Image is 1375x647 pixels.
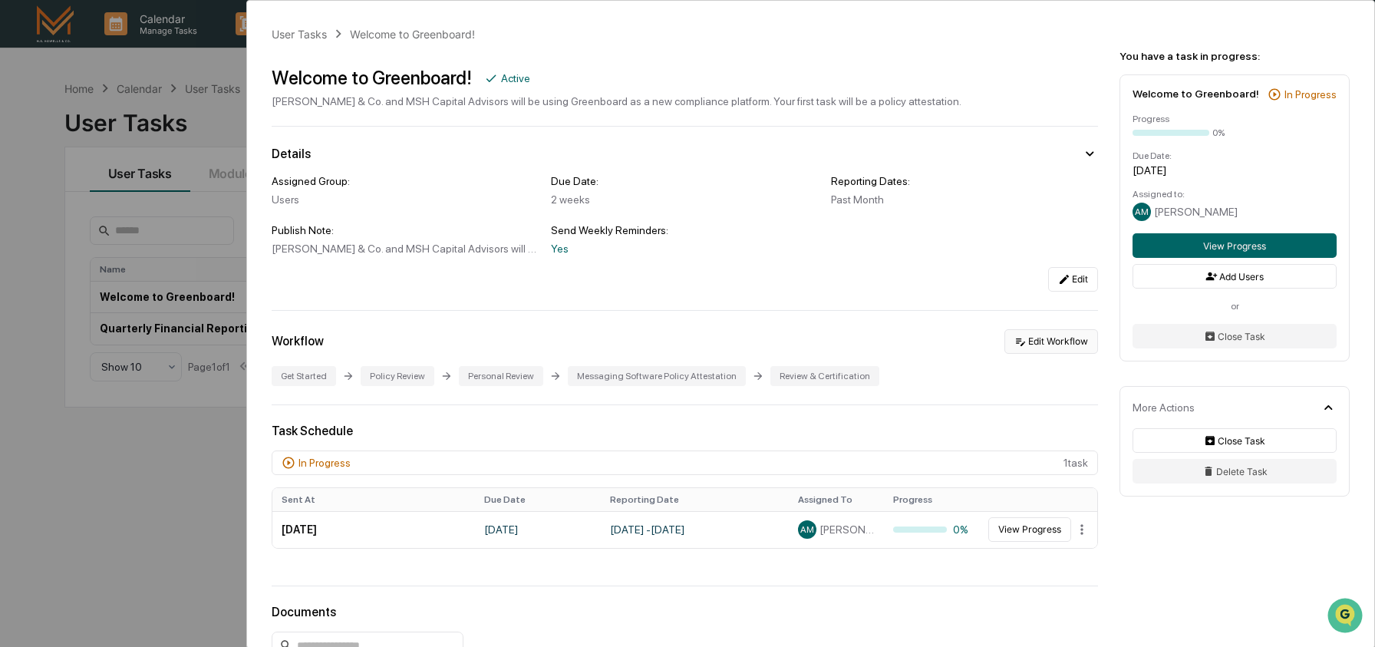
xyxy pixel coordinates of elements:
[15,224,28,236] div: 🔎
[1135,206,1149,217] span: AM
[1133,401,1195,414] div: More Actions
[272,511,475,548] td: [DATE]
[475,488,601,511] th: Due Date
[108,259,186,272] a: Powered byPylon
[1133,114,1337,124] div: Progress
[361,366,434,386] div: Policy Review
[272,334,324,348] div: Workflow
[272,605,1098,619] div: Documents
[298,457,351,469] div: In Progress
[800,524,814,535] span: AM
[1154,206,1238,218] span: [PERSON_NAME]
[52,117,252,133] div: Start new chat
[551,193,818,206] div: 2 weeks
[272,451,1098,475] div: 1 task
[1212,127,1225,138] div: 0%
[261,122,279,140] button: Start new chat
[272,488,475,511] th: Sent At
[893,523,970,536] div: 0%
[1004,329,1098,354] button: Edit Workflow
[1133,428,1337,453] button: Close Task
[272,224,539,236] div: Publish Note:
[459,366,543,386] div: Personal Review
[988,517,1071,542] button: View Progress
[1326,596,1367,638] iframe: Open customer support
[601,511,789,548] td: [DATE] - [DATE]
[272,193,539,206] div: Users
[105,187,196,215] a: 🗄️Attestations
[52,133,200,145] div: We're offline, we'll be back soon
[153,260,186,272] span: Pylon
[31,193,99,209] span: Preclearance
[272,147,311,161] div: Details
[1133,150,1337,161] div: Due Date:
[9,187,105,215] a: 🖐️Preclearance
[272,243,539,255] div: [PERSON_NAME] & Co. and MSH Capital Advisors will be using Greenboard as a new compliance platfor...
[568,366,746,386] div: Messaging Software Policy Attestation
[475,511,601,548] td: [DATE]
[272,95,961,107] div: [PERSON_NAME] & Co. and MSH Capital Advisors will be using Greenboard as a new compliance platfor...
[127,193,190,209] span: Attestations
[15,32,279,57] p: How can we help?
[111,195,124,207] div: 🗄️
[272,28,327,41] div: User Tasks
[1133,189,1337,200] div: Assigned to:
[1119,50,1350,62] div: You have a task in progress:
[272,67,472,89] div: Welcome to Greenboard!
[831,193,1098,206] div: Past Month
[1133,459,1337,484] button: Delete Task
[1133,164,1337,177] div: [DATE]
[1284,88,1337,101] div: In Progress
[1133,301,1337,312] div: or
[31,223,97,238] span: Data Lookup
[15,195,28,207] div: 🖐️
[884,488,979,511] th: Progress
[819,523,875,536] span: [PERSON_NAME]
[272,366,336,386] div: Get Started
[551,224,818,236] div: Send Weekly Reminders:
[15,117,43,145] img: 1746055101610-c473b297-6a78-478c-a979-82029cc54cd1
[1133,264,1337,289] button: Add Users
[551,175,818,187] div: Due Date:
[831,175,1098,187] div: Reporting Dates:
[501,72,530,84] div: Active
[272,424,1098,438] div: Task Schedule
[789,488,884,511] th: Assigned To
[1133,324,1337,348] button: Close Task
[1133,87,1259,100] div: Welcome to Greenboard!
[770,366,879,386] div: Review & Certification
[1048,267,1098,292] button: Edit
[601,488,789,511] th: Reporting Date
[350,28,475,41] div: Welcome to Greenboard!
[551,243,818,255] div: Yes
[272,175,539,187] div: Assigned Group:
[9,216,103,244] a: 🔎Data Lookup
[1133,233,1337,258] button: View Progress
